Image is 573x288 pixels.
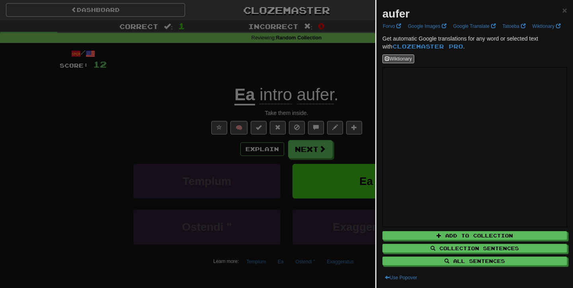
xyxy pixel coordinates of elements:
[380,22,403,31] a: Forvo
[382,35,567,51] p: Get automatic Google translations for any word or selected text with .
[405,22,449,31] a: Google Images
[382,244,567,253] button: Collection Sentences
[562,6,567,15] span: ×
[382,54,414,63] button: Wiktionary
[382,8,409,20] strong: aufer
[392,43,463,50] a: Clozemaster Pro
[382,273,419,282] button: Use Popover
[500,22,528,31] a: Tatoeba
[382,257,567,265] button: All Sentences
[562,6,567,14] button: Close
[382,231,567,240] button: Add to Collection
[451,22,498,31] a: Google Translate
[530,22,563,31] a: Wiktionary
